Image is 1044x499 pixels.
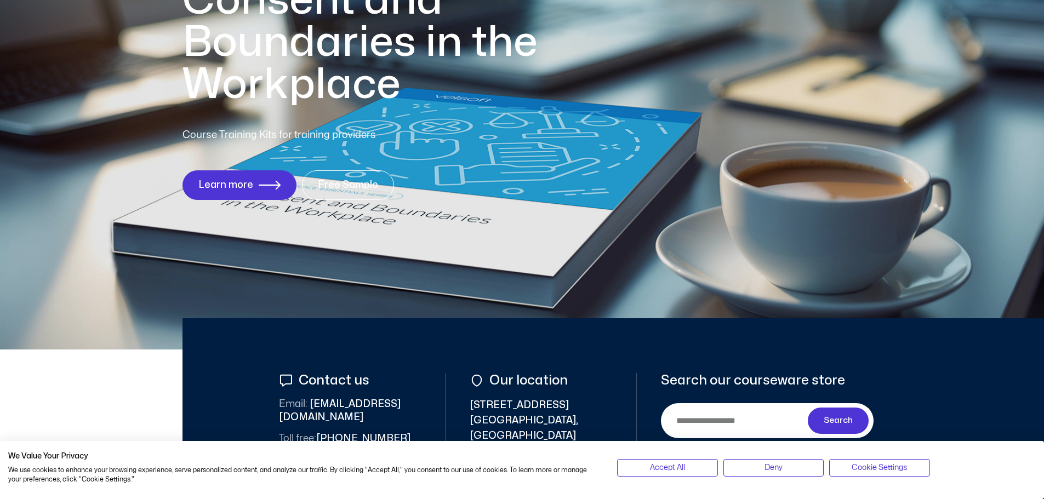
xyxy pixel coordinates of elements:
span: Contact us [296,373,369,388]
button: Adjust cookie preferences [829,459,929,477]
span: Cookie Settings [852,462,907,474]
h2: We Value Your Privacy [8,451,601,461]
p: We use cookies to enhance your browsing experience, serve personalized content, and analyze our t... [8,466,601,484]
span: [EMAIL_ADDRESS][DOMAIN_NAME] [279,398,421,424]
span: Learn more [198,180,253,191]
span: Search our courseware store [661,373,845,388]
a: Free Sample [302,170,394,200]
button: Search [808,408,869,434]
span: Search [824,414,853,427]
span: Deny [765,462,783,474]
span: Our location [487,373,568,388]
a: Learn more [182,170,296,200]
span: Accept All [650,462,685,474]
span: Email: [279,399,307,409]
button: Accept all cookies [617,459,717,477]
button: Deny all cookies [723,459,824,477]
span: [STREET_ADDRESS] [GEOGRAPHIC_DATA], [GEOGRAPHIC_DATA] Canada, B0K 3P7 [470,398,612,459]
p: Course Training Kits for training providers [182,128,455,143]
span: Free Sample [318,180,378,191]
